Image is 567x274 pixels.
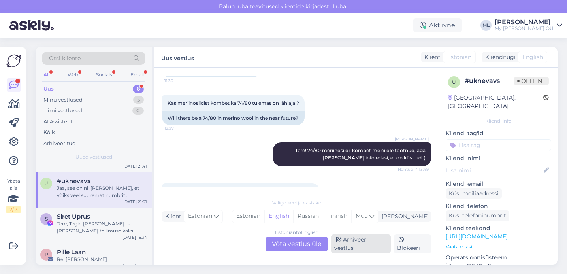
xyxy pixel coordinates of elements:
[43,128,55,136] div: Kõik
[514,77,549,85] span: Offline
[45,251,48,257] span: P
[446,262,551,270] p: iPhone OS 18.5.0
[122,234,147,240] div: [DATE] 16:34
[446,139,551,151] input: Lisa tag
[164,125,194,131] span: 12:27
[413,18,462,32] div: Aktiivne
[94,70,114,80] div: Socials
[132,107,144,115] div: 0
[123,263,147,269] div: [DATE] 15:53
[330,3,348,10] span: Luba
[379,212,429,221] div: [PERSON_NAME]
[43,107,82,115] div: Tiimi vestlused
[164,78,194,84] span: 11:30
[446,202,551,210] p: Kliendi telefon
[495,25,554,32] div: My [PERSON_NAME] OÜ
[57,220,147,234] div: Tere, Tegin [PERSON_NAME] e-[PERSON_NAME] tellimuse kaks meriino beebi mütsi [PERSON_NAME] sinine...
[57,256,147,263] div: Re: [PERSON_NAME]
[232,210,264,222] div: Estonian
[495,19,554,25] div: [PERSON_NAME]
[446,117,551,125] div: Kliendi info
[446,129,551,138] p: Kliendi tag'id
[495,19,562,32] a: [PERSON_NAME]My [PERSON_NAME] OÜ
[6,206,21,213] div: 2 / 3
[275,229,318,236] div: Estonian to English
[446,233,508,240] a: [URL][DOMAIN_NAME]
[42,70,51,80] div: All
[162,111,305,125] div: Will there be a 74/80 in merino wool in the near future?
[421,53,441,61] div: Klient
[447,53,471,61] span: Estonian
[6,53,21,68] img: Askly Logo
[446,210,509,221] div: Küsi telefoninumbrit
[331,234,391,253] div: Arhiveeri vestlus
[446,154,551,163] p: Kliendi nimi
[394,234,431,253] div: Blokeeri
[57,178,90,185] span: #uknevavs
[43,96,83,104] div: Minu vestlused
[168,100,299,106] span: Kas meriinosiidist kombet ka 74/80 tulemas on lähiajal?
[43,140,76,147] div: Arhiveeritud
[123,199,147,205] div: [DATE] 21:01
[398,166,429,172] span: Nähtud ✓ 13:49
[49,54,81,62] span: Otsi kliente
[43,85,54,93] div: Uus
[123,163,147,169] div: [DATE] 21:41
[356,212,368,219] span: Muu
[57,185,147,199] div: Jaa, see on nii [PERSON_NAME], et võiks veel suuremat numbrit [PERSON_NAME] olla!
[448,94,543,110] div: [GEOGRAPHIC_DATA], [GEOGRAPHIC_DATA]
[480,20,492,31] div: ML
[264,210,293,222] div: English
[129,70,145,80] div: Email
[66,70,80,80] div: Web
[446,253,551,262] p: Operatsioonisüsteem
[446,224,551,232] p: Klienditeekond
[446,166,542,175] input: Lisa nimi
[465,76,514,86] div: # uknevavs
[6,178,21,213] div: Vaata siia
[446,180,551,188] p: Kliendi email
[45,216,48,222] span: S
[75,153,112,161] span: Uued vestlused
[133,85,144,93] div: 8
[161,52,194,62] label: Uus vestlus
[266,237,328,251] div: Võta vestlus üle
[133,96,144,104] div: 5
[162,212,181,221] div: Klient
[43,118,73,126] div: AI Assistent
[188,212,212,221] span: Estonian
[482,53,516,61] div: Klienditugi
[446,243,551,250] p: Vaata edasi ...
[162,199,431,206] div: Valige keel ja vastake
[395,136,429,142] span: [PERSON_NAME]
[293,210,323,222] div: Russian
[295,147,427,161] span: Tere! 74/80 meriinosiidi kombet me ei ole tootnud, aga [PERSON_NAME] info edasi, et on küsitud :)
[522,53,543,61] span: English
[323,210,351,222] div: Finnish
[57,249,86,256] span: Pille Laan
[44,180,48,186] span: u
[446,188,502,199] div: Küsi meiliaadressi
[452,79,456,85] span: u
[57,213,90,220] span: Siret Üprus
